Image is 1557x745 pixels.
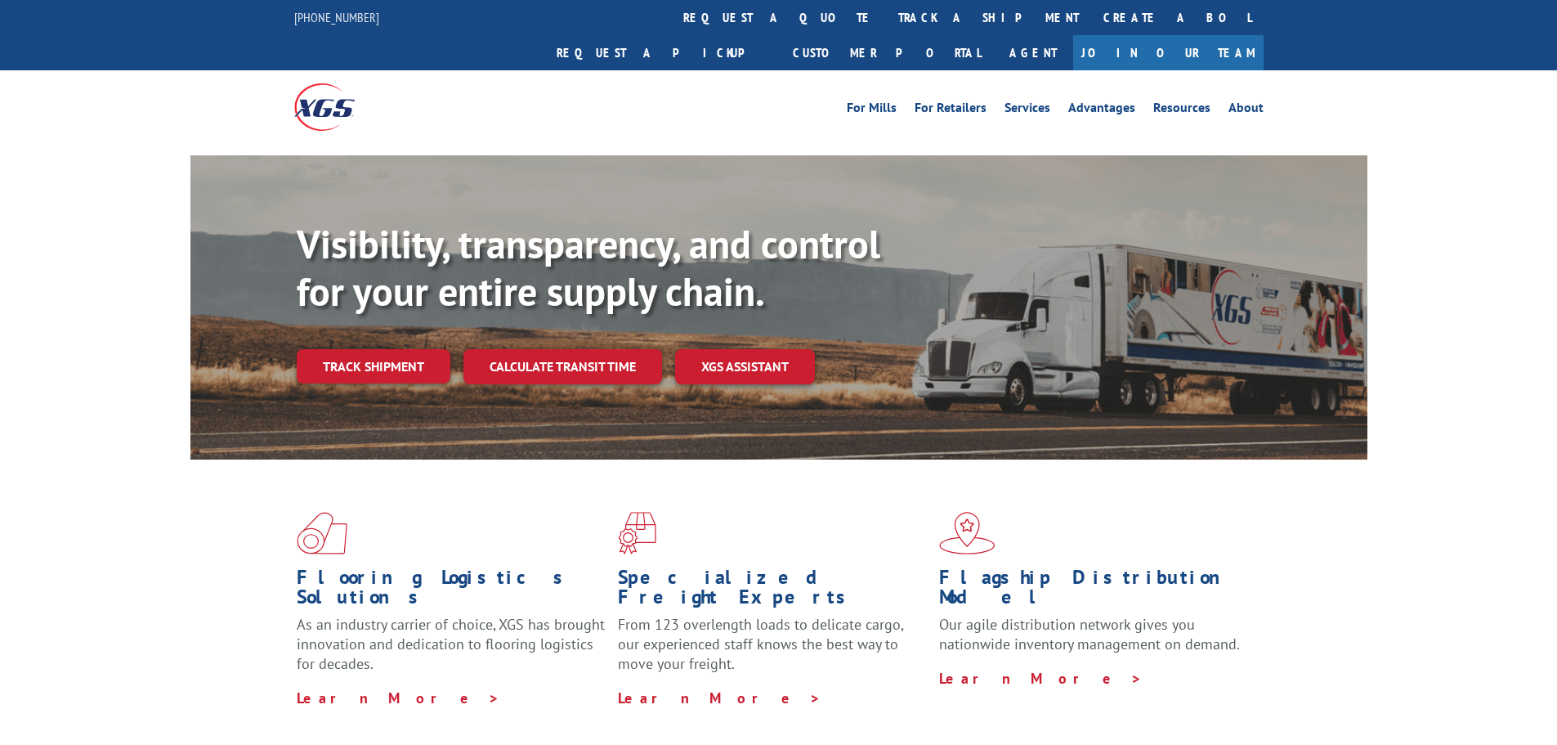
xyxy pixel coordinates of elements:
span: As an industry carrier of choice, XGS has brought innovation and dedication to flooring logistics... [297,615,605,673]
a: Join Our Team [1073,35,1264,70]
a: Track shipment [297,349,450,384]
a: [PHONE_NUMBER] [294,9,379,25]
a: For Retailers [915,101,987,119]
img: xgs-icon-focused-on-flooring-red [618,512,656,554]
a: Services [1004,101,1050,119]
img: xgs-icon-flagship-distribution-model-red [939,512,995,554]
a: Request a pickup [544,35,781,70]
img: xgs-icon-total-supply-chain-intelligence-red [297,512,347,554]
a: Learn More > [297,689,500,707]
a: Resources [1153,101,1210,119]
h1: Flagship Distribution Model [939,568,1248,615]
a: About [1228,101,1264,119]
p: From 123 overlength loads to delicate cargo, our experienced staff knows the best way to move you... [618,615,927,688]
b: Visibility, transparency, and control for your entire supply chain. [297,218,880,316]
a: Agent [993,35,1073,70]
a: Advantages [1068,101,1135,119]
a: Learn More > [939,669,1143,688]
h1: Flooring Logistics Solutions [297,568,606,615]
a: XGS ASSISTANT [675,349,815,384]
span: Our agile distribution network gives you nationwide inventory management on demand. [939,615,1240,653]
a: Customer Portal [781,35,993,70]
a: Learn More > [618,689,821,707]
a: Calculate transit time [463,349,662,384]
h1: Specialized Freight Experts [618,568,927,615]
a: For Mills [847,101,897,119]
